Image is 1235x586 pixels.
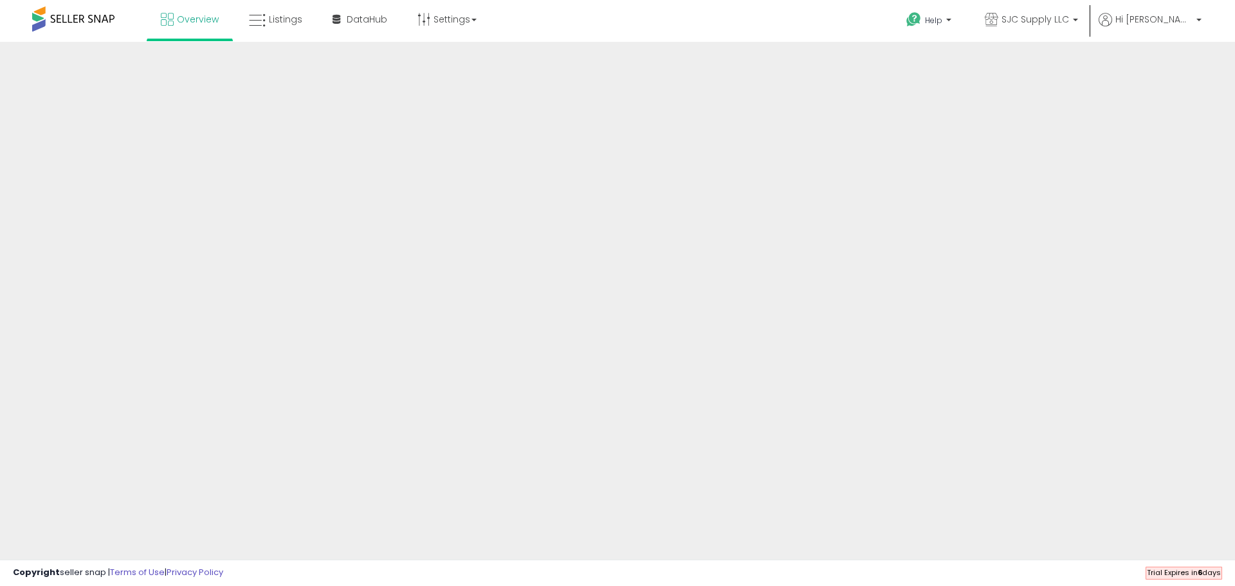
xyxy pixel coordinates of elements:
span: Help [925,15,942,26]
a: Help [896,2,964,42]
strong: Copyright [13,566,60,578]
span: Listings [269,13,302,26]
span: Hi [PERSON_NAME] [1115,13,1193,26]
span: Overview [177,13,219,26]
a: Privacy Policy [167,566,223,578]
span: Trial Expires in days [1147,567,1221,578]
i: Get Help [906,12,922,28]
div: seller snap | | [13,567,223,579]
b: 6 [1198,567,1202,578]
span: SJC Supply LLC [1002,13,1069,26]
a: Terms of Use [110,566,165,578]
a: Hi [PERSON_NAME] [1099,13,1202,42]
span: DataHub [347,13,387,26]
